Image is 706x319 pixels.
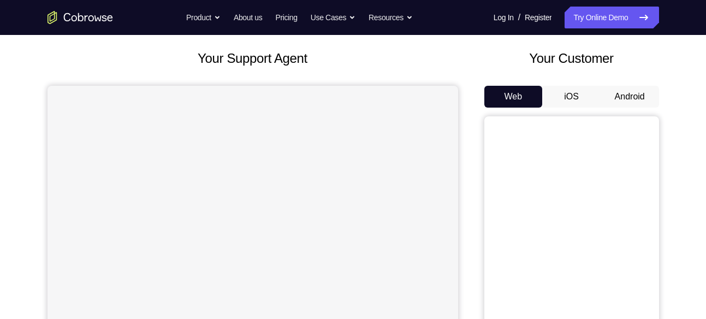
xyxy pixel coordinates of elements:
span: / [518,11,520,24]
button: Resources [369,7,413,28]
button: Use Cases [311,7,355,28]
a: About us [234,7,262,28]
button: Web [484,86,543,108]
a: Try Online Demo [565,7,658,28]
a: Go to the home page [48,11,113,24]
a: Pricing [275,7,297,28]
button: Product [186,7,221,28]
a: Log In [494,7,514,28]
h2: Your Support Agent [48,49,458,68]
a: Register [525,7,551,28]
button: Android [601,86,659,108]
h2: Your Customer [484,49,659,68]
button: iOS [542,86,601,108]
